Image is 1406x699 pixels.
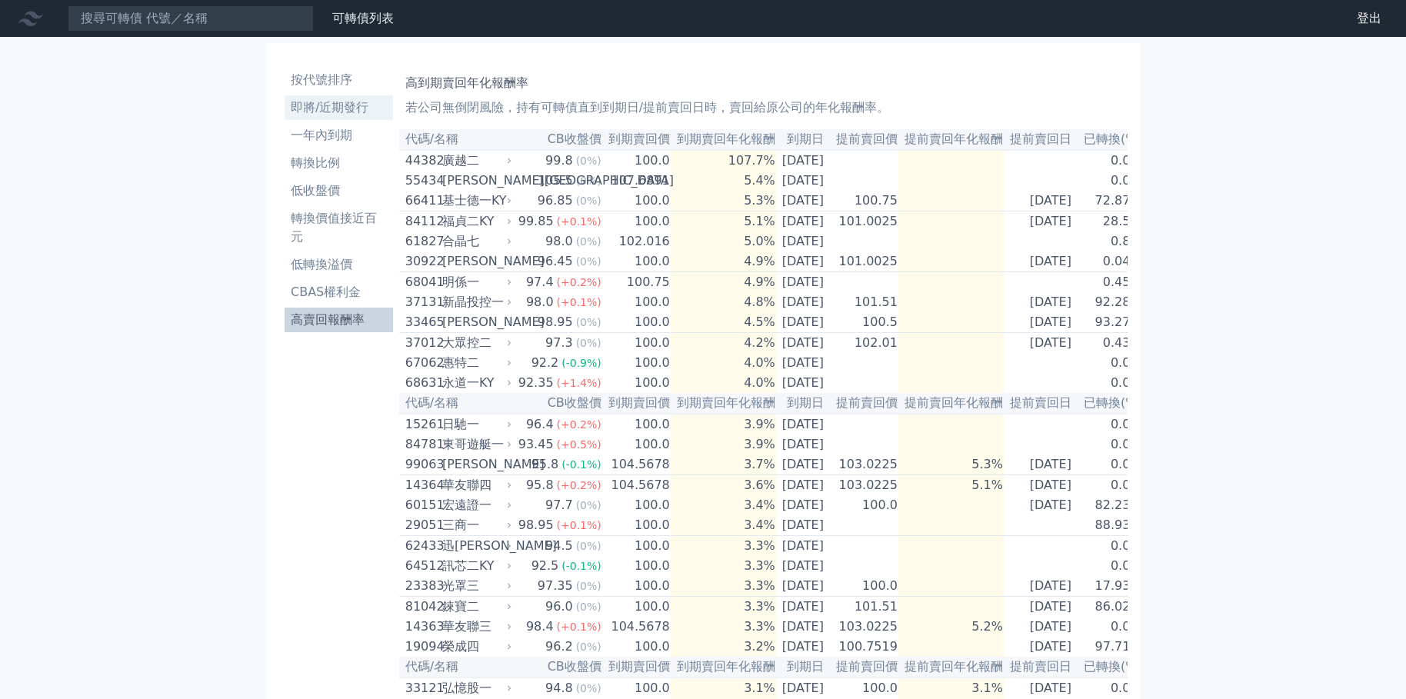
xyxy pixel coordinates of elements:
[285,283,393,301] li: CBAS權利金
[523,293,557,311] div: 98.0
[776,353,830,373] td: [DATE]
[671,637,776,657] td: 3.2%
[671,272,776,293] td: 4.9%
[405,334,438,352] div: 37012
[671,333,776,354] td: 4.2%
[542,496,576,514] div: 97.7
[442,557,508,575] div: 訊芯二KY
[528,354,562,372] div: 92.2
[671,617,776,637] td: 3.3%
[542,679,576,697] div: 94.8
[671,677,776,698] td: 3.1%
[776,454,830,475] td: [DATE]
[671,597,776,617] td: 3.3%
[405,496,438,514] div: 60151
[1078,393,1143,414] th: 已轉換(%)
[830,597,898,617] td: 101.51
[442,334,508,352] div: 大眾控二
[1078,475,1143,496] td: 0.0%
[776,495,830,515] td: [DATE]
[442,415,508,434] div: 日馳一
[671,231,776,251] td: 5.0%
[285,206,393,249] a: 轉換價值接近百元
[1078,657,1143,677] th: 已轉換(%)
[1004,393,1078,414] th: 提前賣回日
[515,516,557,534] div: 98.95
[399,129,515,150] th: 代碼/名稱
[535,313,576,331] div: 98.95
[528,455,562,474] div: 95.8
[1004,475,1078,496] td: [DATE]
[442,637,508,656] div: 榮成四
[285,98,393,117] li: 即將/近期發行
[442,313,508,331] div: [PERSON_NAME]
[442,679,508,697] div: 弘憶股一
[671,475,776,496] td: 3.6%
[542,334,576,352] div: 97.3
[671,251,776,272] td: 4.9%
[1004,251,1078,272] td: [DATE]
[442,597,508,616] div: 錸寶二
[442,212,508,231] div: 福貞二KY
[776,617,830,637] td: [DATE]
[557,479,601,491] span: (+0.2%)
[1078,191,1143,211] td: 72.87%
[830,292,898,312] td: 101.51
[442,516,508,534] div: 三商一
[442,496,508,514] div: 宏遠證一
[671,495,776,515] td: 3.4%
[671,454,776,475] td: 3.7%
[285,209,393,246] li: 轉換價值接近百元
[405,212,438,231] div: 84112
[557,296,601,308] span: (+0.1%)
[776,373,830,393] td: [DATE]
[671,414,776,434] td: 3.9%
[1004,211,1078,232] td: [DATE]
[285,252,393,277] a: 低轉換溢價
[576,580,601,592] span: (0%)
[576,195,601,207] span: (0%)
[602,637,671,657] td: 100.0
[523,273,557,291] div: 97.4
[557,276,601,288] span: (+0.2%)
[1078,556,1143,576] td: 0.0%
[1078,515,1143,536] td: 88.93%
[776,251,830,272] td: [DATE]
[1078,231,1143,251] td: 0.8%
[1078,251,1143,272] td: 0.04%
[405,98,1121,117] p: 若公司無倒閉風險，持有可轉債直到到期日/提前賣回日時，賣回給原公司的年化報酬率。
[542,597,576,616] div: 96.0
[542,637,576,656] div: 96.2
[576,601,601,613] span: (0%)
[830,211,898,232] td: 101.0025
[285,181,393,200] li: 低收盤價
[442,151,508,170] div: 廣越二
[1078,576,1143,597] td: 17.93%
[898,657,1004,677] th: 提前賣回年化報酬
[1004,454,1078,475] td: [DATE]
[1004,637,1078,657] td: [DATE]
[576,235,601,248] span: (0%)
[561,560,601,572] span: (-0.1%)
[515,393,602,414] th: CB收盤價
[557,438,601,451] span: (+0.5%)
[602,312,671,333] td: 100.0
[405,354,438,372] div: 67062
[830,475,898,496] td: 103.0225
[405,74,1121,92] h1: 高到期賣回年化報酬率
[442,617,508,636] div: 華友聯三
[557,621,601,633] span: (+0.1%)
[442,191,508,210] div: 基士德一KY
[442,273,508,291] div: 明係一
[671,373,776,393] td: 4.0%
[557,519,601,531] span: (+0.1%)
[830,495,898,515] td: 100.0
[602,434,671,454] td: 100.0
[602,515,671,536] td: 100.0
[671,536,776,557] td: 3.3%
[405,597,438,616] div: 81042
[602,495,671,515] td: 100.0
[1078,373,1143,393] td: 0.0%
[602,211,671,232] td: 100.0
[776,434,830,454] td: [DATE]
